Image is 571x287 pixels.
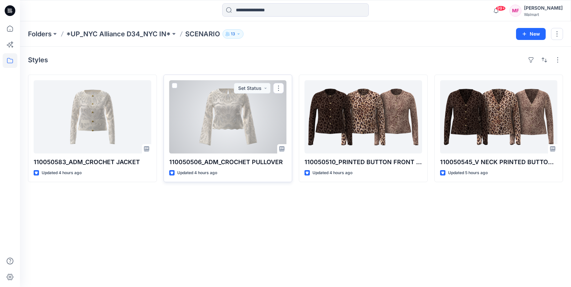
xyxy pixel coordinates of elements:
[440,80,558,153] a: 110050545_V NECK PRINTED BUTTON FRONT CARDIGAN
[185,29,220,39] p: SCENARIO
[177,169,217,176] p: Updated 4 hours ago
[509,5,521,17] div: MF
[524,4,563,12] div: [PERSON_NAME]
[304,80,422,153] a: 110050510_PRINTED BUTTON FRONT CARDIGAN_0908
[34,157,151,167] p: 110050583_ADM_CROCHET JACKET
[169,157,287,167] p: 110050506_ADM_CROCHET PULLOVER
[312,169,352,176] p: Updated 4 hours ago
[524,12,563,17] div: Walmart
[66,29,171,39] a: *UP_NYC Alliance D34_NYC IN*
[304,157,422,167] p: 110050510_PRINTED BUTTON FRONT CARDIGAN_0908
[34,80,151,153] a: 110050583_ADM_CROCHET JACKET
[223,29,244,39] button: 13
[169,80,287,153] a: 110050506_ADM_CROCHET PULLOVER
[28,56,48,64] h4: Styles
[448,169,488,176] p: Updated 5 hours ago
[516,28,546,40] button: New
[440,157,558,167] p: 110050545_V NECK PRINTED BUTTON FRONT CARDIGAN
[28,29,52,39] a: Folders
[496,6,506,11] span: 99+
[231,30,235,38] p: 13
[42,169,82,176] p: Updated 4 hours ago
